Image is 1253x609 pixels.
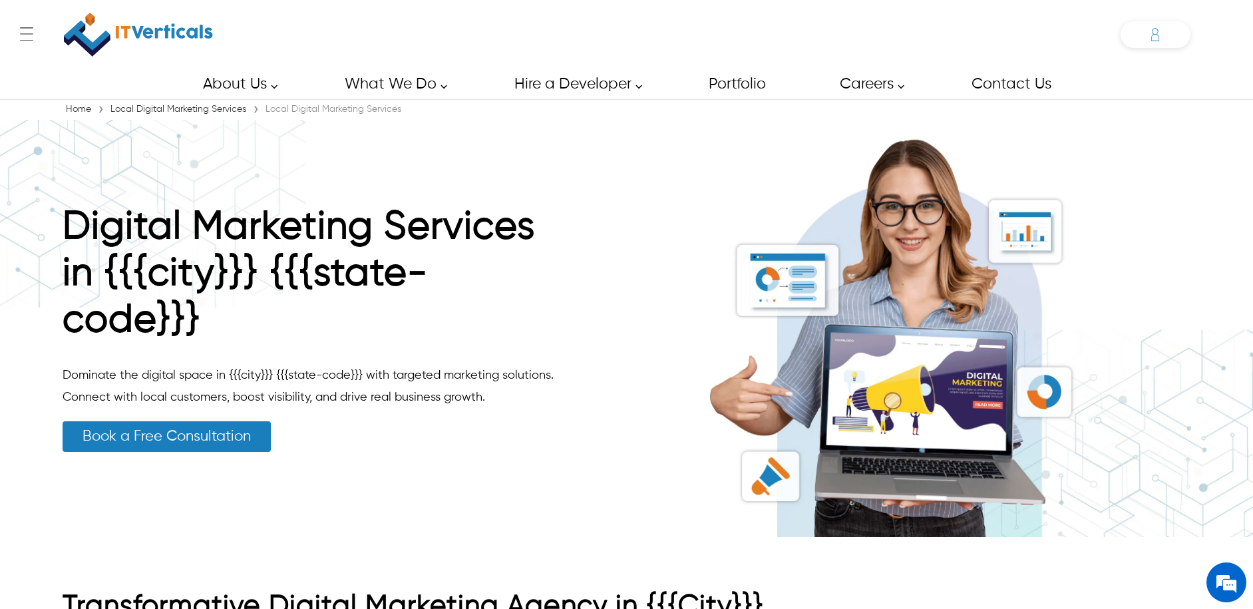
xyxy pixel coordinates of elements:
[63,204,560,351] h1: Digital Marketing Services in {{{city}}} {{{state-code}}}
[63,421,271,452] a: Book a Free Consultation
[499,69,649,99] a: Hire a Developer
[253,101,259,119] span: ›
[195,410,242,428] em: Submit
[7,363,254,410] textarea: Type your message and click 'Submit'
[107,104,250,114] a: Local Digital Marketing Services
[64,7,213,63] img: IT Verticals Inc
[104,349,169,358] em: Driven by SalesIQ
[92,349,101,357] img: salesiqlogo_leal7QplfZFryJ6FIlVepeu7OftD7mt8q6exU6-34PB8prfIgodN67KcxXM9Y7JQ_.png
[28,168,232,302] span: We are offline. Please leave us a message.
[188,69,285,99] a: About Us
[69,75,224,92] div: Leave a message
[63,369,554,403] span: Dominate the digital space in {{{city}}} {{{state-code}}} with targeted marketing solutions. Conn...
[262,102,405,116] div: Local Digital Marketing Services
[63,7,214,63] a: IT Verticals Inc
[956,69,1065,99] a: Contact Us
[218,7,250,39] div: Minimize live chat window
[693,69,780,99] a: Portfolio
[329,69,454,99] a: What We Do
[98,101,104,119] span: ›
[23,80,56,87] img: logo_Zg8I0qSkbAqR2WFHt3p6CTuqpyXMFPubPcD2OT02zFN43Cy9FUNNG3NEPhM_Q1qe_.png
[63,104,94,114] a: Home
[824,69,912,99] a: Careers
